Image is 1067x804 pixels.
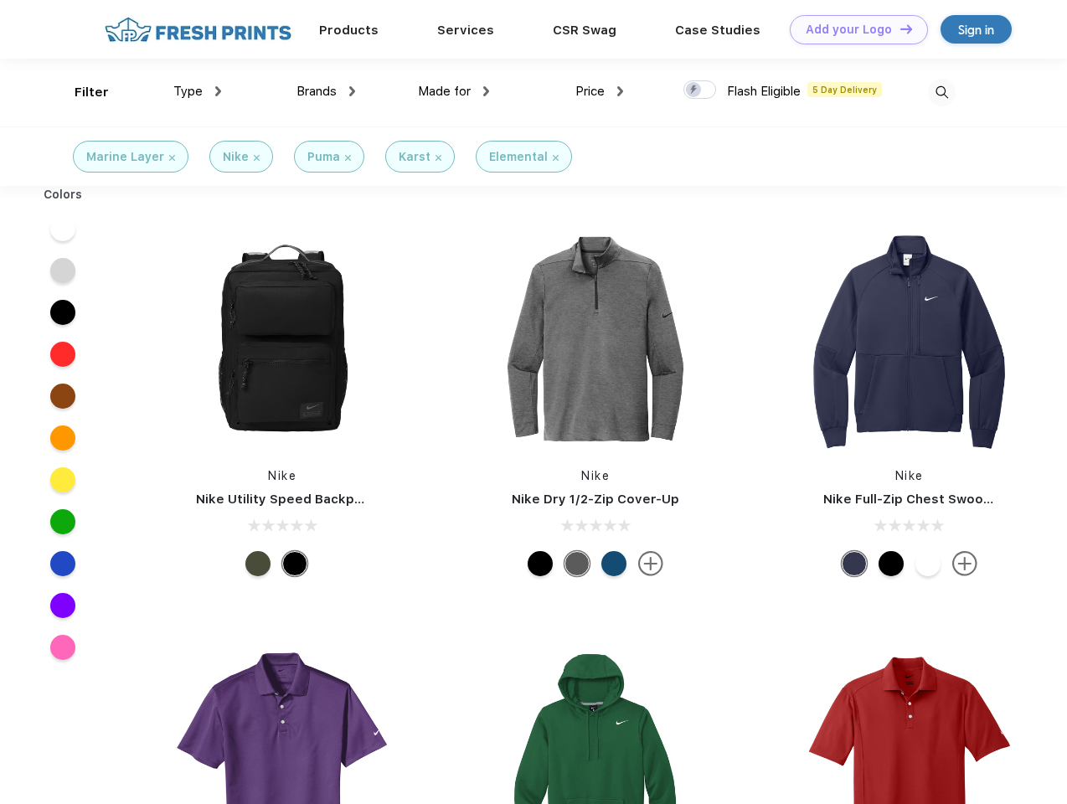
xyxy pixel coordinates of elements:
[727,84,801,99] span: Flash Eligible
[282,551,307,576] div: Black
[100,15,296,44] img: fo%20logo%202.webp
[418,84,471,99] span: Made for
[581,469,610,482] a: Nike
[895,469,924,482] a: Nike
[169,155,175,161] img: filter_cancel.svg
[601,551,626,576] div: Gym Blue
[173,84,203,99] span: Type
[823,492,1046,507] a: Nike Full-Zip Chest Swoosh Jacket
[575,84,605,99] span: Price
[436,155,441,161] img: filter_cancel.svg
[512,492,679,507] a: Nike Dry 1/2-Zip Cover-Up
[307,148,340,166] div: Puma
[319,23,379,38] a: Products
[171,228,394,451] img: func=resize&h=266
[553,155,559,161] img: filter_cancel.svg
[879,551,904,576] div: Black
[296,84,337,99] span: Brands
[437,23,494,38] a: Services
[31,186,95,204] div: Colors
[223,148,249,166] div: Nike
[528,551,553,576] div: Black
[215,86,221,96] img: dropdown.png
[86,148,164,166] div: Marine Layer
[952,551,977,576] img: more.svg
[196,492,377,507] a: Nike Utility Speed Backpack
[958,20,994,39] div: Sign in
[489,148,548,166] div: Elemental
[807,82,882,97] span: 5 Day Delivery
[268,469,296,482] a: Nike
[564,551,590,576] div: Black Heather
[928,79,956,106] img: desktop_search.svg
[806,23,892,37] div: Add your Logo
[345,155,351,161] img: filter_cancel.svg
[842,551,867,576] div: Midnight Navy
[553,23,616,38] a: CSR Swag
[617,86,623,96] img: dropdown.png
[484,228,707,451] img: func=resize&h=266
[399,148,430,166] div: Karst
[349,86,355,96] img: dropdown.png
[941,15,1012,44] a: Sign in
[915,551,941,576] div: White
[483,86,489,96] img: dropdown.png
[254,155,260,161] img: filter_cancel.svg
[638,551,663,576] img: more.svg
[798,228,1021,451] img: func=resize&h=266
[245,551,271,576] div: Cargo Khaki
[75,83,109,102] div: Filter
[900,24,912,33] img: DT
